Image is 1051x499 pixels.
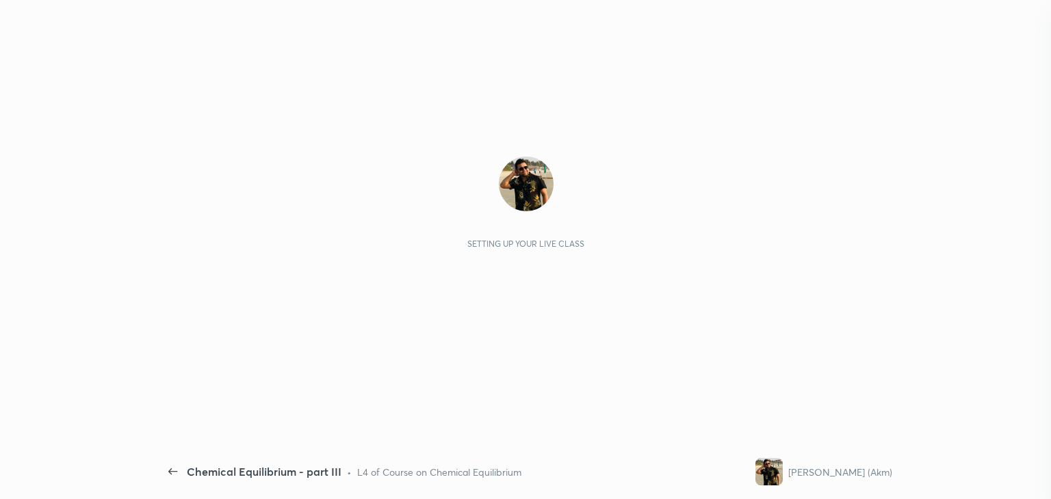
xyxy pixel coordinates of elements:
[788,465,892,479] div: [PERSON_NAME] (Akm)
[347,465,352,479] div: •
[187,463,341,480] div: Chemical Equilibrium - part III
[357,465,521,479] div: L4 of Course on Chemical Equilibrium
[499,157,554,211] img: 972cef165c4e428681d13a87c9ec34ae.jpg
[755,458,783,485] img: 972cef165c4e428681d13a87c9ec34ae.jpg
[467,239,584,249] div: Setting up your live class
